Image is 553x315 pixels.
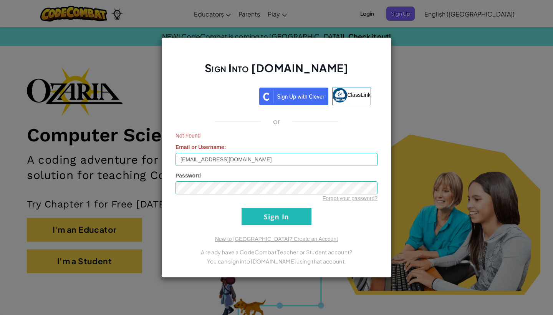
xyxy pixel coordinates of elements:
iframe: Botón de Acceder con Google [178,87,259,104]
a: New to [GEOGRAPHIC_DATA]? Create an Account [215,236,338,242]
img: classlink-logo-small.png [333,88,347,103]
input: Sign In [242,208,311,225]
span: Password [176,172,201,179]
span: Email or Username [176,144,224,150]
a: Forgot your password? [323,195,377,201]
a: Acceder con Google. Se abre en una pestaña nueva [182,88,255,105]
p: Already have a CodeCombat Teacher or Student account? [176,247,377,257]
span: ClassLink [347,92,371,98]
p: You can sign into [DOMAIN_NAME] using that account. [176,257,377,266]
img: clever_sso_button@2x.png [259,88,328,105]
label: : [176,143,226,151]
span: Not Found [176,132,377,139]
p: or [273,117,280,126]
h2: Sign Into [DOMAIN_NAME] [176,61,377,83]
div: Acceder con Google. Se abre en una pestaña nueva [182,87,255,104]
